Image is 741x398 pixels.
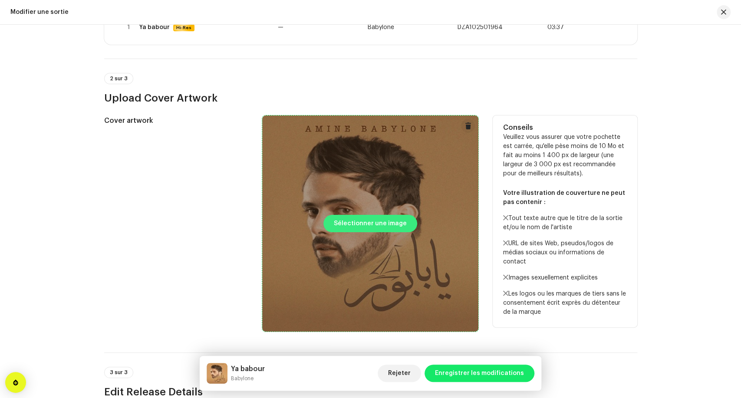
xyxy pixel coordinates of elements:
span: Sélectionner une image [334,215,407,232]
span: Enregistrer les modifications [435,365,524,382]
p: Les logos ou les marques de tiers sans le consentement écrit exprès du détenteur de la marque [503,289,627,317]
span: Babylone [368,24,394,30]
div: Open Intercom Messenger [5,372,26,393]
p: Veuillez vous assurer que votre pochette est carrée, qu'elle pèse moins de 10 Mo et fait au moins... [503,133,627,317]
span: Hi-Res [174,24,194,31]
h5: Ya babour [231,364,265,374]
p: Votre illustration de couverture ne peut pas contenir : [503,189,627,207]
span: Rejeter [388,365,411,382]
button: Sélectionner une image [323,215,417,232]
div: Ya babour [139,24,170,31]
h3: Upload Cover Artwork [104,91,637,105]
span: — [278,24,283,30]
img: c1d59f67-ac04-47e7-99c9-40939d75a28e [207,363,227,384]
button: Rejeter [378,365,421,382]
h5: Conseils [503,122,627,133]
p: Tout texte autre que le titre de la sortie et/ou le nom de l'artiste [503,214,627,232]
small: Ya babour [231,374,265,383]
span: DZA102501964 [458,24,503,30]
p: Images sexuellement explicites [503,273,627,283]
span: 03:37 [547,24,564,31]
button: Enregistrer les modifications [425,365,534,382]
h5: Cover artwork [104,115,249,126]
p: URL de sites Web, pseudos/logos de médias sociaux ou informations de contact [503,239,627,266]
